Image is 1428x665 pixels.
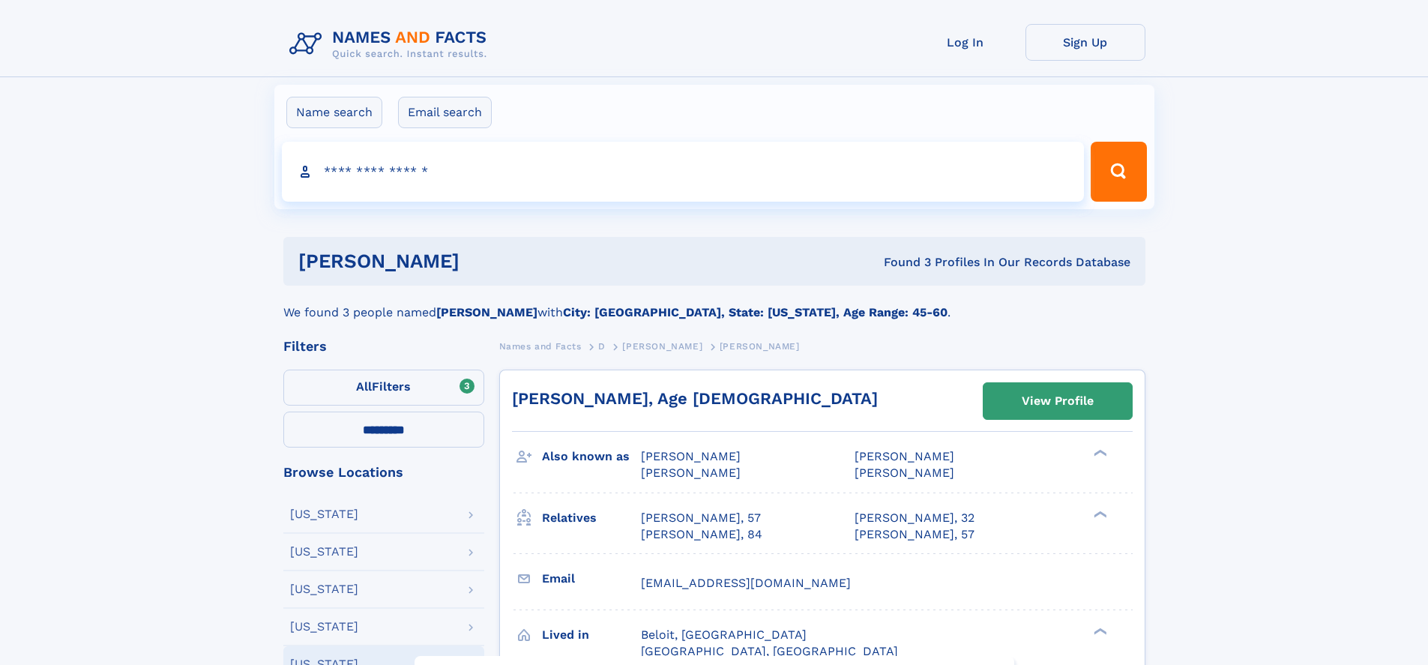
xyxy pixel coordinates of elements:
[641,576,851,590] span: [EMAIL_ADDRESS][DOMAIN_NAME]
[499,337,582,355] a: Names and Facts
[283,370,484,406] label: Filters
[512,389,878,408] a: [PERSON_NAME], Age [DEMOGRAPHIC_DATA]
[672,254,1130,271] div: Found 3 Profiles In Our Records Database
[641,449,741,463] span: [PERSON_NAME]
[1091,142,1146,202] button: Search Button
[542,622,641,648] h3: Lived in
[290,508,358,520] div: [US_STATE]
[641,644,898,658] span: [GEOGRAPHIC_DATA], [GEOGRAPHIC_DATA]
[542,566,641,592] h3: Email
[290,621,358,633] div: [US_STATE]
[283,466,484,479] div: Browse Locations
[563,305,948,319] b: City: [GEOGRAPHIC_DATA], State: [US_STATE], Age Range: 45-60
[598,337,606,355] a: D
[720,341,800,352] span: [PERSON_NAME]
[641,510,761,526] a: [PERSON_NAME], 57
[622,341,702,352] span: [PERSON_NAME]
[1025,24,1145,61] a: Sign Up
[855,449,954,463] span: [PERSON_NAME]
[290,546,358,558] div: [US_STATE]
[983,383,1132,419] a: View Profile
[286,97,382,128] label: Name search
[906,24,1025,61] a: Log In
[290,583,358,595] div: [US_STATE]
[1022,384,1094,418] div: View Profile
[1090,626,1108,636] div: ❯
[641,628,807,642] span: Beloit, [GEOGRAPHIC_DATA]
[598,341,606,352] span: D
[542,444,641,469] h3: Also known as
[641,466,741,480] span: [PERSON_NAME]
[855,510,974,526] a: [PERSON_NAME], 32
[855,526,974,543] a: [PERSON_NAME], 57
[1090,509,1108,519] div: ❯
[283,340,484,353] div: Filters
[356,379,372,394] span: All
[855,466,954,480] span: [PERSON_NAME]
[641,526,762,543] a: [PERSON_NAME], 84
[1090,448,1108,458] div: ❯
[283,286,1145,322] div: We found 3 people named with .
[398,97,492,128] label: Email search
[542,505,641,531] h3: Relatives
[622,337,702,355] a: [PERSON_NAME]
[298,252,672,271] h1: [PERSON_NAME]
[283,24,499,64] img: Logo Names and Facts
[436,305,537,319] b: [PERSON_NAME]
[282,142,1085,202] input: search input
